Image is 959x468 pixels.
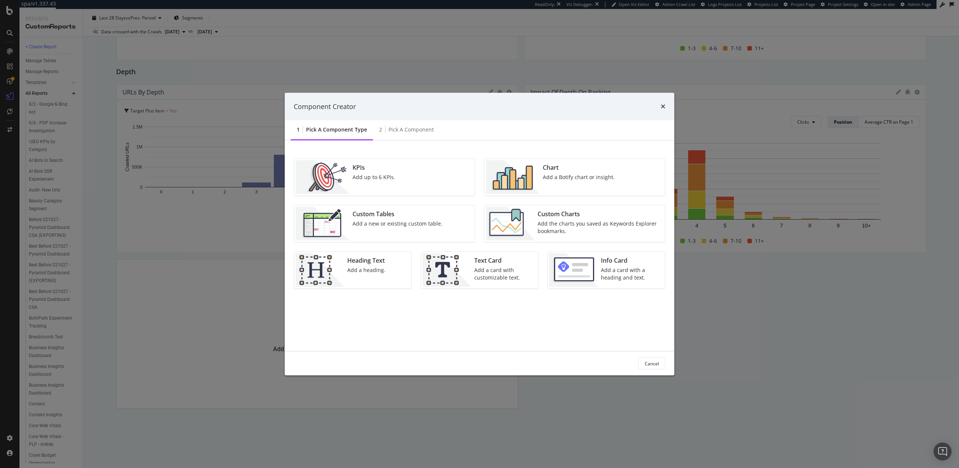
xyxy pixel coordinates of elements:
div: Add the charts you saved as Keywords Explorer bookmarks. [538,220,660,235]
div: Custom Tables [353,210,442,218]
div: KPIs [353,163,395,172]
div: Info Card [601,256,660,265]
button: Cancel [638,357,665,369]
div: Add a Botify chart or insight. [543,173,615,181]
img: CIPqJSrR.png [423,253,471,287]
img: BHjNRGjj.png [486,160,540,194]
div: Cancel [645,360,659,366]
div: Pick a Component type [306,126,367,133]
div: Component Creator [294,102,356,111]
img: 9fcGIRyhgxRLRpur6FCk681sBQ4rDmX99LnU5EkywwAAAAAElFTkSuQmCC [549,253,598,287]
div: Custom Charts [538,210,660,218]
div: Chart [543,163,615,172]
div: Pick a Component [388,126,434,133]
div: modal [285,93,674,375]
div: Text Card [474,256,534,265]
img: Chdk0Fza.png [486,207,535,241]
div: Add a card with a heading and text. [601,266,660,281]
img: CtJ9-kHf.png [296,253,344,287]
div: Open Intercom Messenger [934,443,952,461]
div: Add a heading. [347,266,385,274]
div: 1 [297,126,300,133]
div: 2 [379,126,382,133]
div: Add a new or existing custom table. [353,220,442,227]
div: Add up to 6 KPIs. [353,173,395,181]
img: CzM_nd8v.png [296,207,350,241]
div: times [661,102,665,111]
img: __UUOcd1.png [296,160,350,194]
div: Heading Text [347,256,385,265]
div: Add a card with customizable text. [474,266,534,281]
